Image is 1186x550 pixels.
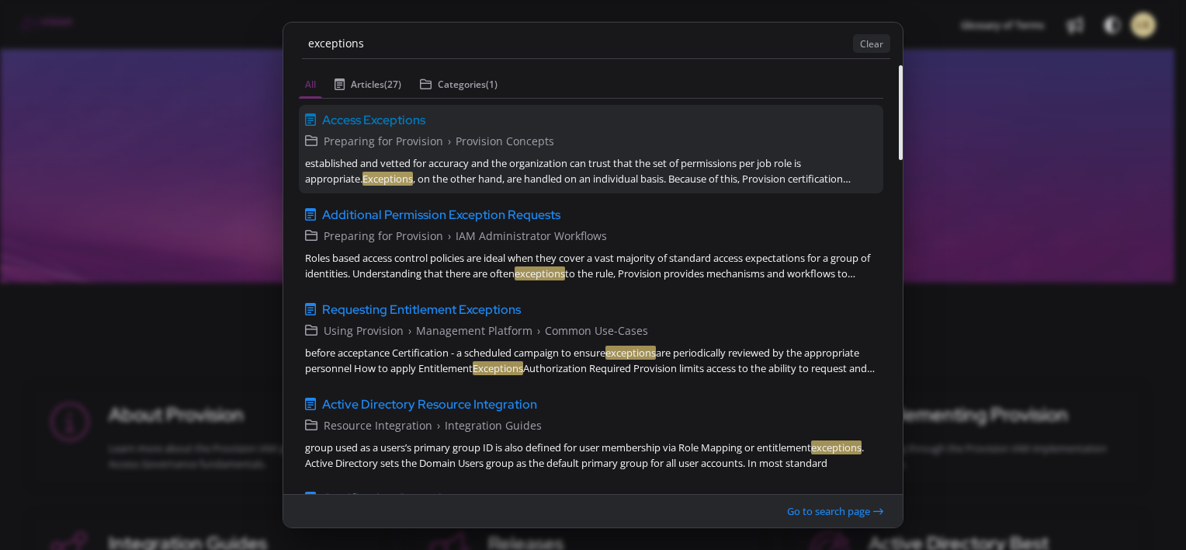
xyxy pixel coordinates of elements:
em: Exceptions [473,361,523,375]
span: (27) [384,78,401,91]
span: › [448,227,451,244]
span: IAM Administrator Workflows [456,227,607,244]
span: Preparing for Provision [324,227,443,244]
em: exceptions [605,346,656,360]
input: Enter Keywords [302,29,847,58]
span: Resource Integration [324,416,432,433]
span: Requesting Entitlement Exceptions [322,300,521,319]
span: Active Directory Resource Integration [322,395,537,413]
button: Go to search page [786,503,884,520]
span: Integration Guides [445,416,542,433]
button: All [299,71,322,99]
span: › [437,416,440,433]
button: Clear [853,34,890,53]
span: Provision Concepts [456,132,554,149]
em: exceptions [515,266,565,280]
span: (1) [486,78,498,91]
div: established and vetted for accuracy and the organization can trust that the set of permissions pe... [305,155,877,186]
span: › [408,322,411,339]
a: Active Directory Resource IntegrationResource Integration›Integration Guidesgroup used as a users... [299,388,883,477]
div: group used as a users’s primary group ID is also defined for user membership via Role Mapping or ... [305,440,877,471]
span: Common Use-Cases [545,322,648,339]
span: › [537,322,540,339]
span: Certification Campaigns [322,489,462,508]
div: before acceptance Certification - a scheduled campaign to ensure are periodically reviewed by the... [305,345,877,376]
span: › [448,132,451,149]
span: Using Provision [324,322,404,339]
a: Requesting Entitlement ExceptionsUsing Provision›Management Platform›Common Use-Casesbefore accep... [299,294,883,382]
span: Access Exceptions [322,110,425,129]
span: Additional Permission Exception Requests [322,205,560,224]
div: Roles based access control policies are ideal when they cover a vast majority of standard access ... [305,250,877,281]
span: Management Platform [416,322,532,339]
button: Categories [414,71,504,99]
button: Articles [328,71,407,99]
a: Additional Permission Exception RequestsPreparing for Provision›IAM Administrator WorkflowsRoles ... [299,199,883,287]
em: Exceptions [362,172,413,186]
span: Preparing for Provision [324,132,443,149]
a: Access ExceptionsPreparing for Provision›Provision Conceptsestablished and vetted for accuracy an... [299,104,883,193]
em: exceptions [811,440,862,454]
